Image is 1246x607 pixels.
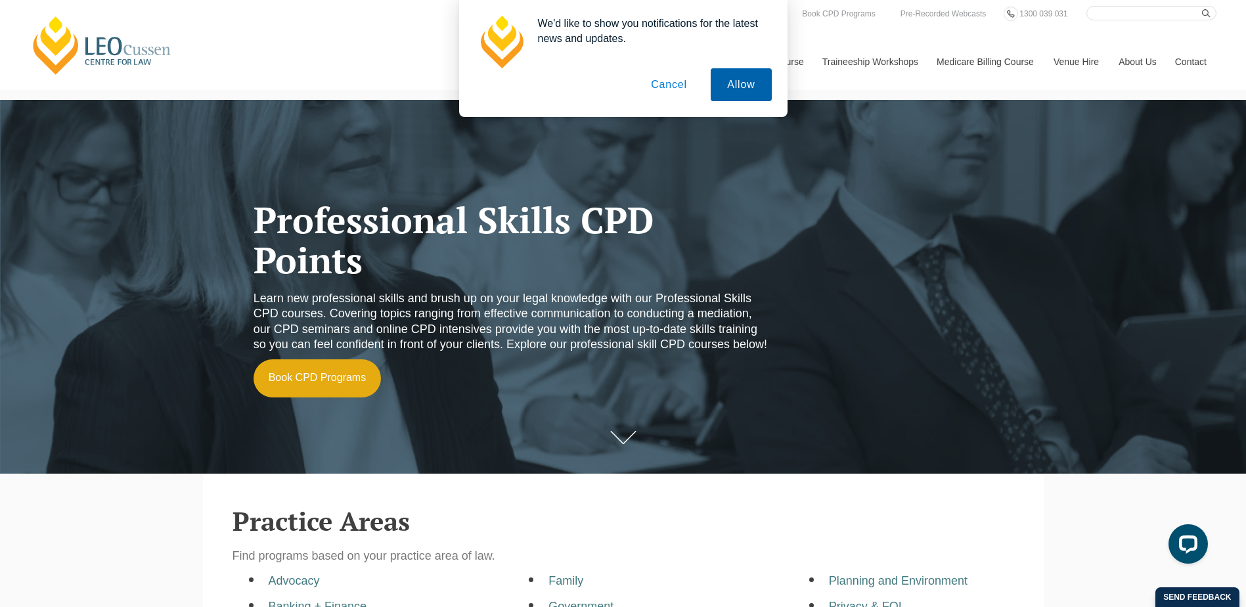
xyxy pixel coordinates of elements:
p: Learn new professional skills and brush up on your legal knowledge with our Professional Skills C... [254,291,771,353]
iframe: LiveChat chat widget [1158,519,1213,574]
h2: Practice Areas [233,506,1014,535]
img: notification icon [475,16,527,68]
div: We'd like to show you notifications for the latest news and updates. [527,16,772,46]
h1: Professional Skills CPD Points [254,200,771,280]
a: Advocacy [269,574,320,587]
button: Cancel [634,68,703,101]
a: Planning and Environment [829,574,968,587]
a: Book CPD Programs [254,359,382,397]
a: Family [548,574,583,587]
button: Allow [711,68,771,101]
p: Find programs based on your practice area of law. [233,549,1014,564]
